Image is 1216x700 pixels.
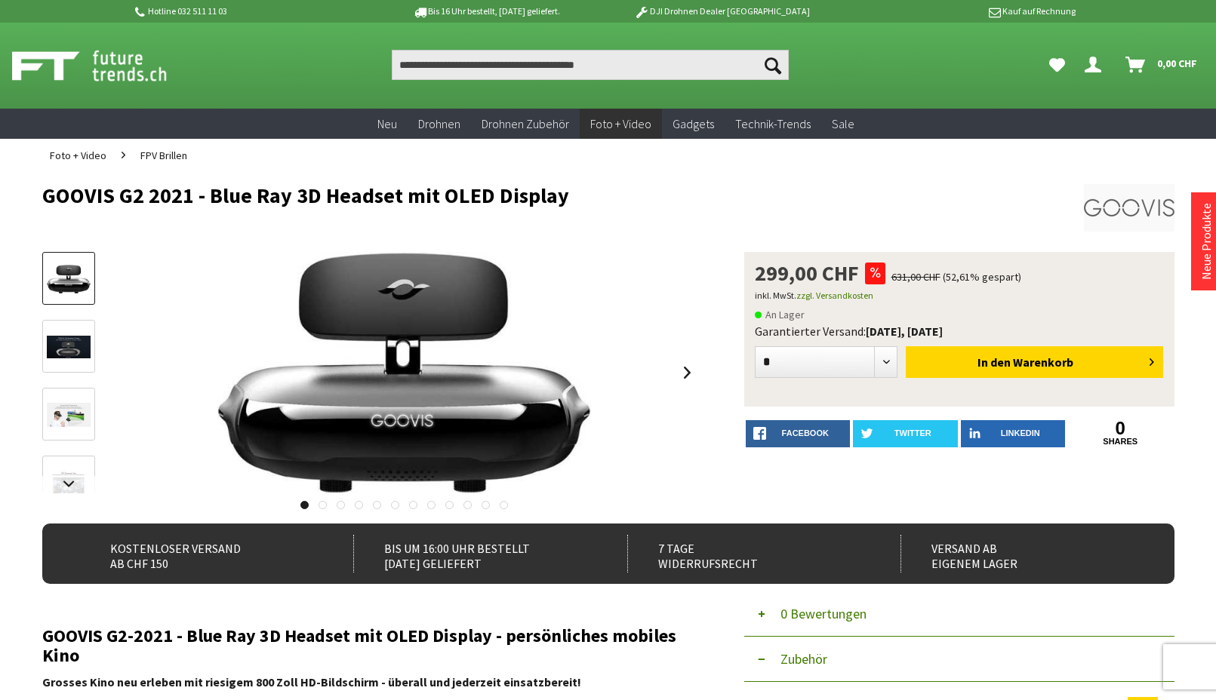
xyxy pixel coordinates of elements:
img: Goovis [1084,184,1174,232]
p: Bis 16 Uhr bestellt, [DATE] geliefert. [368,2,604,20]
span: Warenkorb [1013,355,1073,370]
span: Foto + Video [590,116,651,131]
span: Technik-Trends [735,116,811,131]
p: Kauf auf Rechnung [840,2,1076,20]
div: Versand ab eigenem Lager [900,535,1141,573]
span: Foto + Video [50,149,106,162]
span: 631,00 CHF [891,270,940,284]
a: Foto + Video [42,139,114,172]
button: 0 Bewertungen [744,591,1174,637]
button: Zubehör [744,637,1174,682]
p: inkl. MwSt. [755,287,1164,305]
span: LinkedIn [1001,428,1040,437]
p: Hotline 032 511 11 03 [133,2,368,20]
div: Garantierter Versand: [755,324,1164,339]
span: facebook [782,428,829,437]
span: Sale [832,116,854,131]
a: FPV Brillen [133,139,195,172]
span: twitter [894,428,931,437]
button: In den Warenkorb [906,346,1163,378]
a: Drohnen [408,109,471,140]
span: Drohnen Zubehör [482,116,569,131]
a: zzgl. Versandkosten [796,290,873,301]
img: Vorschau: GOOVIS G2 2021 - Blue Ray 3D Headset mit OLED Display [47,265,91,293]
h2: GOOVIS G2-2021 - Blue Ray 3D Headset mit OLED Display - persönliches mobiles Kino [42,626,699,665]
a: twitter [853,420,958,447]
a: Neue Produkte [1199,203,1214,280]
span: In den [977,355,1011,370]
a: Warenkorb [1119,50,1205,80]
a: Sale [821,109,865,140]
span: (52,61% gespart) [943,270,1021,284]
span: 0,00 CHF [1157,51,1197,75]
span: Neu [377,116,397,131]
b: [DATE], [DATE] [866,324,943,339]
a: shares [1068,437,1173,447]
a: Foto + Video [580,109,662,140]
a: Drohnen Zubehör [471,109,580,140]
span: 299,00 CHF [755,262,859,284]
a: LinkedIn [961,420,1066,447]
button: Suchen [757,50,789,80]
span: Gadgets [673,116,714,131]
span: FPV Brillen [140,149,187,162]
a: 0 [1068,420,1173,437]
a: Meine Favoriten [1042,50,1073,80]
p: DJI Drohnen Dealer [GEOGRAPHIC_DATA] [604,2,839,20]
div: Bis um 16:00 Uhr bestellt [DATE] geliefert [353,535,594,573]
div: Kostenloser Versand ab CHF 150 [80,535,321,573]
a: facebook [746,420,851,447]
a: Gadgets [662,109,725,140]
strong: Grosses Kino neu erleben mit riesigem 800 Zoll HD-Bildschirm - überall und jederzeit einsatzbereit! [42,674,581,689]
div: 7 Tage Widerrufsrecht [627,535,868,573]
img: Shop Futuretrends - zur Startseite wechseln [12,47,200,84]
input: Produkt, Marke, Kategorie, EAN, Artikelnummer… [392,50,789,80]
h1: GOOVIS G2 2021 - Blue Ray 3D Headset mit OLED Display [42,184,948,207]
a: Technik-Trends [725,109,821,140]
a: Dein Konto [1079,50,1113,80]
img: GOOVIS G2 2021 - Blue Ray 3D Headset mit OLED Display [217,252,591,493]
span: An Lager [755,305,805,324]
span: Drohnen [418,116,460,131]
a: Neu [367,109,408,140]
